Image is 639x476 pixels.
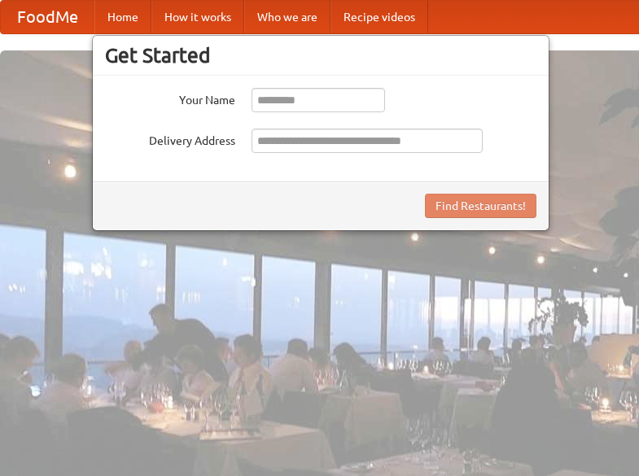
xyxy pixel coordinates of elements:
[151,1,244,33] a: How it works
[105,129,235,149] label: Delivery Address
[330,1,428,33] a: Recipe videos
[94,1,151,33] a: Home
[244,1,330,33] a: Who we are
[105,88,235,108] label: Your Name
[1,1,94,33] a: FoodMe
[105,43,536,68] h3: Get Started
[425,194,536,218] button: Find Restaurants!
